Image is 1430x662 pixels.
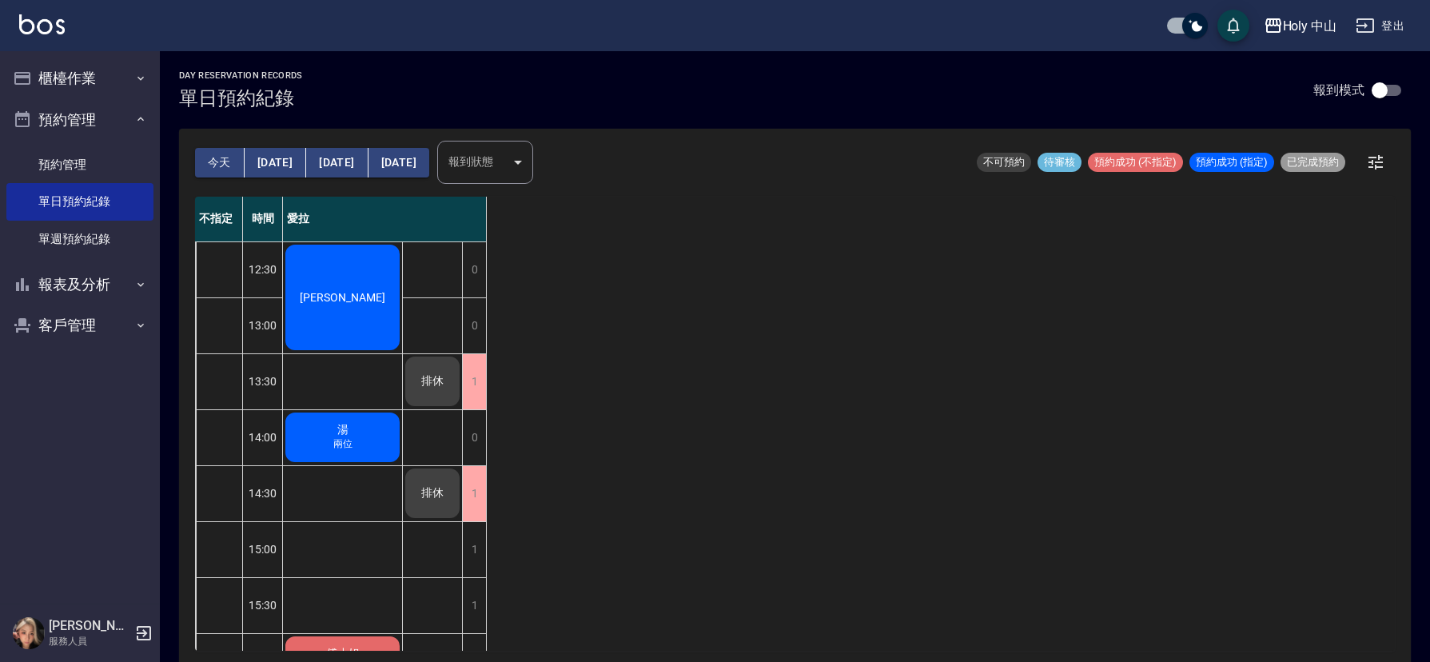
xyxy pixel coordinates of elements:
div: 14:00 [243,409,283,465]
a: 單日預約紀錄 [6,183,153,220]
div: 15:30 [243,577,283,633]
h3: 單日預約紀錄 [179,87,303,110]
div: 14:30 [243,465,283,521]
button: 報表及分析 [6,264,153,305]
h5: [PERSON_NAME] [49,618,130,634]
span: 預約成功 (不指定) [1088,155,1183,169]
span: 不可預約 [977,155,1031,169]
div: 0 [462,298,486,353]
button: [DATE] [306,148,368,177]
span: 待審核 [1038,155,1081,169]
span: 湯 [334,423,352,437]
div: 0 [462,242,486,297]
div: 12:30 [243,241,283,297]
div: 13:30 [243,353,283,409]
span: 排休 [418,486,447,500]
img: Person [13,617,45,649]
p: 服務人員 [49,634,130,648]
span: 傅小姐 [323,647,363,661]
button: [DATE] [368,148,429,177]
span: [PERSON_NAME] [297,291,388,304]
div: 13:00 [243,297,283,353]
button: 客戶管理 [6,305,153,346]
p: 報到模式 [1313,82,1364,98]
div: 不指定 [195,197,243,241]
div: 0 [462,410,486,465]
button: save [1217,10,1249,42]
button: Holy 中山 [1257,10,1344,42]
button: [DATE] [245,148,306,177]
div: 1 [462,354,486,409]
span: 預約成功 (指定) [1189,155,1274,169]
span: 排休 [418,374,447,389]
span: 兩位 [330,437,356,451]
button: 櫃檯作業 [6,58,153,99]
div: 愛拉 [283,197,487,241]
div: 1 [462,522,486,577]
a: 預約管理 [6,146,153,183]
button: 登出 [1349,11,1411,41]
div: 1 [462,466,486,521]
button: 預約管理 [6,99,153,141]
button: 今天 [195,148,245,177]
div: 15:00 [243,521,283,577]
div: 時間 [243,197,283,241]
a: 單週預約紀錄 [6,221,153,257]
img: Logo [19,14,65,34]
div: 1 [462,578,486,633]
span: 已完成預約 [1281,155,1345,169]
div: Holy 中山 [1283,16,1337,36]
h2: day Reservation records [179,70,303,81]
